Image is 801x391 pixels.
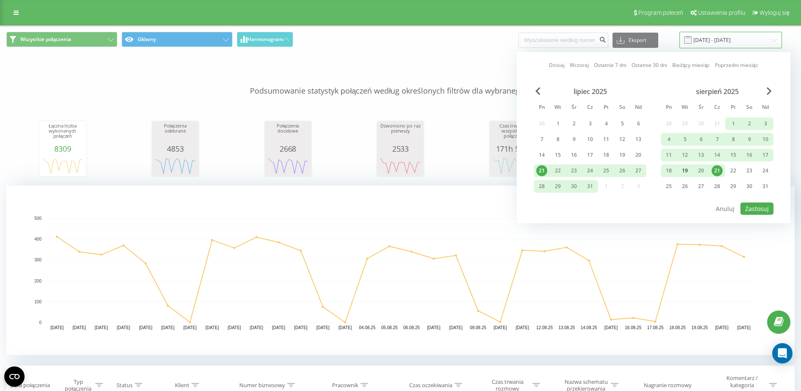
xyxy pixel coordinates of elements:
[663,165,674,176] div: 18
[661,180,677,193] div: pon 25 sie 2025
[757,149,773,161] div: ndz 17 sie 2025
[709,149,725,161] div: czw 14 sie 2025
[601,118,612,129] div: 4
[570,61,589,69] a: Wczoraj
[679,181,690,192] div: 26
[744,134,755,145] div: 9
[630,164,646,177] div: ndz 27 lip 2025
[116,382,133,389] div: Status
[760,165,771,176] div: 24
[711,102,723,114] abbr: czwartek
[585,150,596,161] div: 17
[693,133,709,146] div: śr 6 sie 2025
[492,123,534,144] div: Czas trwania wszystkich połączeń
[267,123,309,144] div: Połączenia docelowe
[4,366,25,387] button: Open CMP widget
[693,180,709,193] div: śr 27 sie 2025
[760,134,771,145] div: 10
[677,149,693,161] div: wt 12 sie 2025
[550,180,566,193] div: wt 29 lip 2025
[568,150,579,161] div: 16
[582,149,598,161] div: czw 17 lip 2025
[679,102,691,114] abbr: wtorek
[604,325,618,330] text: [DATE]
[633,150,644,161] div: 20
[585,181,596,192] div: 31
[550,149,566,161] div: wt 15 lip 2025
[250,325,263,330] text: [DATE]
[50,325,64,330] text: [DATE]
[516,325,529,330] text: [DATE]
[679,165,690,176] div: 19
[552,150,563,161] div: 15
[227,325,241,330] text: [DATE]
[644,382,692,389] div: Nagranie rozmowy
[709,164,725,177] div: czw 21 sie 2025
[139,325,152,330] text: [DATE]
[715,61,758,69] a: Poprzedni miesiąc
[594,61,626,69] a: Ostatnie 7 dni
[679,134,690,145] div: 5
[728,118,739,129] div: 1
[536,134,547,145] div: 7
[728,181,739,192] div: 29
[617,118,628,129] div: 5
[175,382,189,389] div: Klient
[566,133,582,146] div: śr 9 lip 2025
[614,149,630,161] div: sob 19 lip 2025
[161,325,175,330] text: [DATE]
[585,118,596,129] div: 3
[617,150,628,161] div: 19
[568,134,579,145] div: 9
[679,150,690,161] div: 12
[6,186,795,355] div: A chart.
[568,181,579,192] div: 30
[741,164,757,177] div: sob 23 sie 2025
[379,144,421,153] div: 2533
[663,150,674,161] div: 11
[34,299,42,304] text: 100
[617,165,628,176] div: 26
[725,164,741,177] div: pt 22 sie 2025
[614,133,630,146] div: sob 12 lip 2025
[42,123,84,144] div: Łączna liczba wykonanych połączeń
[535,102,548,114] abbr: poniedziałek
[272,325,285,330] text: [DATE]
[585,165,596,176] div: 24
[698,9,746,16] span: Ustawienia profilu
[601,165,612,176] div: 25
[534,164,550,177] div: pon 21 lip 2025
[549,61,565,69] a: Dzisiaj
[744,150,755,161] div: 16
[34,237,42,241] text: 400
[566,149,582,161] div: śr 16 lip 2025
[550,117,566,130] div: wt 1 lip 2025
[709,180,725,193] div: czw 28 sie 2025
[582,133,598,146] div: czw 10 lip 2025
[633,134,644,145] div: 13
[695,102,707,114] abbr: środa
[669,325,686,330] text: 18.08.25
[617,134,628,145] div: 12
[582,180,598,193] div: czw 31 lip 2025
[534,87,646,96] div: lipiec 2025
[663,181,674,192] div: 25
[585,134,596,145] div: 10
[625,325,641,330] text: 16.08.25
[154,123,197,144] div: Połączenia odebrane
[359,325,376,330] text: 04.08.25
[10,382,50,389] div: Data połączenia
[536,325,553,330] text: 12.08.25
[633,118,644,129] div: 6
[338,325,352,330] text: [DATE]
[470,325,486,330] text: 09.08.25
[632,102,645,114] abbr: niedziela
[630,117,646,130] div: ndz 6 lip 2025
[568,102,580,114] abbr: środa
[492,153,534,178] svg: A chart.
[630,149,646,161] div: ndz 20 lip 2025
[552,165,563,176] div: 22
[677,180,693,193] div: wt 26 sie 2025
[613,33,658,48] button: Eksport
[691,325,708,330] text: 19.08.25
